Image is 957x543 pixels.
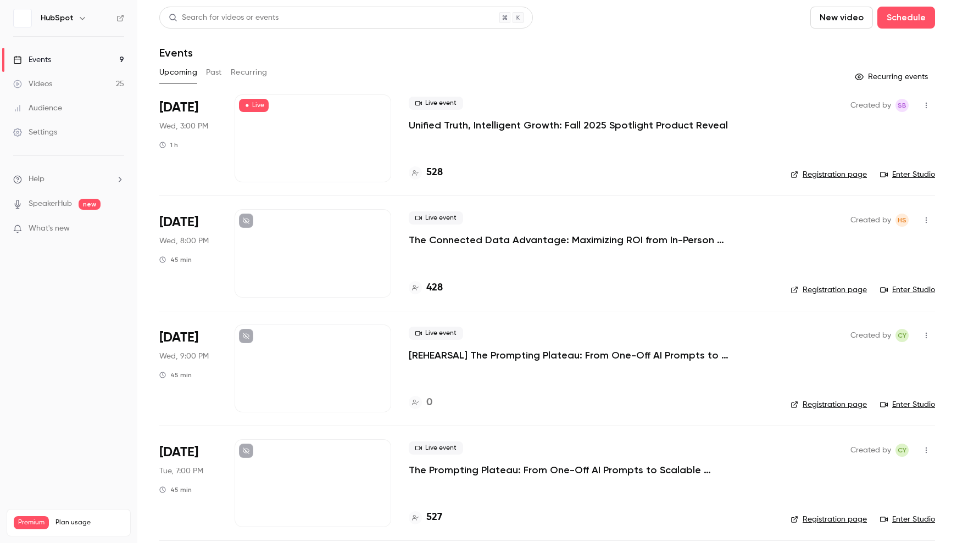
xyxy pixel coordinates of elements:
[880,399,935,410] a: Enter Studio
[810,7,873,29] button: New video
[409,211,463,225] span: Live event
[159,329,198,346] span: [DATE]
[41,13,74,24] h6: HubSpot
[159,99,198,116] span: [DATE]
[898,444,906,457] span: CY
[159,64,197,81] button: Upcoming
[159,466,203,477] span: Tue, 7:00 PM
[14,516,49,529] span: Premium
[409,349,738,362] a: [REHEARSAL] The Prompting Plateau: From One-Off AI Prompts to Scalable Campaign Workflows
[895,329,909,342] span: Celine Yung
[409,233,738,247] a: The Connected Data Advantage: Maximizing ROI from In-Person Events
[14,9,31,27] img: HubSpot
[791,399,867,410] a: Registration page
[895,99,909,112] span: Sharan Bansal
[29,173,44,185] span: Help
[426,510,442,525] h4: 527
[880,514,935,525] a: Enter Studio
[55,518,124,527] span: Plan usage
[850,68,935,86] button: Recurring events
[159,255,192,264] div: 45 min
[159,214,198,231] span: [DATE]
[239,99,269,112] span: Live
[29,223,70,234] span: What's new
[409,463,738,477] a: The Prompting Plateau: From One-Off AI Prompts to Scalable Campaign Workflows
[850,214,891,227] span: Created by
[791,169,867,180] a: Registration page
[159,444,198,461] span: [DATE]
[426,281,443,295] h4: 428
[159,46,193,59] h1: Events
[898,329,906,342] span: CY
[895,444,909,457] span: Celine Yung
[13,103,62,114] div: Audience
[409,119,728,132] a: Unified Truth, Intelligent Growth: Fall 2025 Spotlight Product Reveal
[409,395,432,410] a: 0
[13,79,52,89] div: Videos
[29,198,72,210] a: SpeakerHub
[409,441,463,455] span: Live event
[159,236,209,247] span: Wed, 8:00 PM
[409,165,443,180] a: 528
[877,7,935,29] button: Schedule
[895,214,909,227] span: Heather Smyth
[13,54,51,65] div: Events
[159,94,217,182] div: Sep 24 Wed, 2:00 PM (Europe/London)
[111,224,124,234] iframe: Noticeable Trigger
[880,284,935,295] a: Enter Studio
[426,395,432,410] h4: 0
[791,284,867,295] a: Registration page
[898,99,906,112] span: SB
[206,64,222,81] button: Past
[426,165,443,180] h4: 528
[79,199,101,210] span: new
[850,444,891,457] span: Created by
[169,12,279,24] div: Search for videos or events
[791,514,867,525] a: Registration page
[850,329,891,342] span: Created by
[159,121,208,132] span: Wed, 3:00 PM
[880,169,935,180] a: Enter Studio
[13,173,124,185] li: help-dropdown-opener
[159,324,217,412] div: Sep 24 Wed, 3:00 PM (America/New York)
[231,64,268,81] button: Recurring
[159,439,217,527] div: Sep 30 Tue, 1:00 PM (America/New York)
[159,351,209,362] span: Wed, 9:00 PM
[159,209,217,297] div: Sep 24 Wed, 12:00 PM (America/Denver)
[409,327,463,340] span: Live event
[159,485,192,494] div: 45 min
[159,371,192,379] div: 45 min
[409,281,443,295] a: 428
[159,141,178,149] div: 1 h
[13,127,57,138] div: Settings
[409,97,463,110] span: Live event
[409,510,442,525] a: 527
[850,99,891,112] span: Created by
[898,214,906,227] span: HS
